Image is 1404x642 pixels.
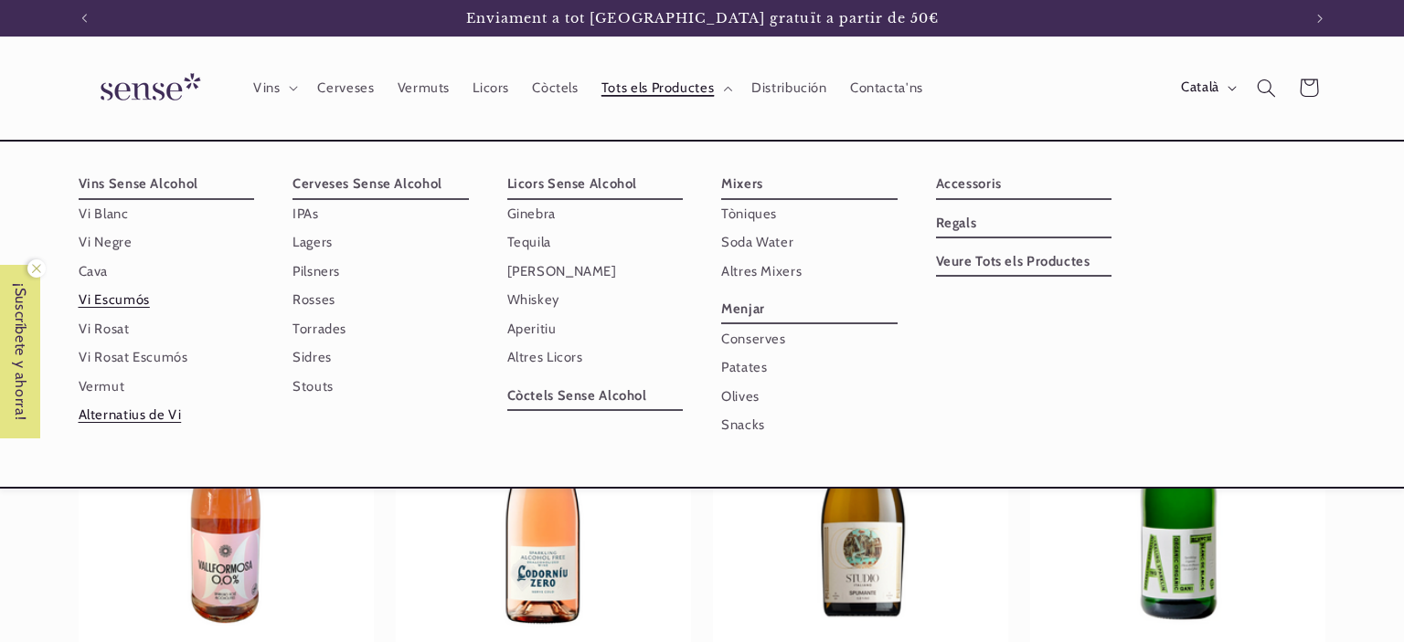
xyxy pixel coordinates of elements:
span: ¡Suscríbete y ahorra! [2,265,39,438]
span: Distribución [751,79,827,97]
a: Licors Sense Alcohol [507,170,684,199]
span: Cerveses [317,79,374,97]
a: Còctels Sense Alcohol [507,381,684,410]
span: Licors [473,79,509,97]
a: Cava [79,258,255,286]
a: Olives [721,382,898,410]
span: Tots els Productes [601,79,714,97]
a: Veure Tots els Productes [936,247,1112,277]
a: Lagers [292,228,469,257]
a: Vi Negre [79,228,255,257]
a: Altres Licors [507,343,684,372]
a: IPAs [292,200,469,228]
a: Pilsners [292,258,469,286]
a: Sidres [292,343,469,372]
span: Enviament a tot [GEOGRAPHIC_DATA] gratuït a partir de 50€ [466,10,940,26]
a: Distribución [740,68,839,108]
a: Accessoris [936,170,1112,199]
a: Vermut [79,372,255,400]
a: Snacks [721,411,898,439]
summary: Cerca [1245,67,1287,109]
img: Sense [79,62,216,114]
a: Cerveses Sense Alcohol [292,170,469,199]
a: Còctels [521,68,590,108]
a: Menjar [721,295,898,324]
a: Sense [71,55,223,121]
a: Licors [462,68,521,108]
button: Català [1170,69,1246,106]
span: Vermuts [398,79,450,97]
span: Català [1181,78,1219,98]
span: Contacta'ns [850,79,923,97]
a: Contacta'ns [838,68,934,108]
a: Vermuts [386,68,462,108]
a: Altres Mixers [721,258,898,286]
a: Whiskey [507,286,684,314]
a: Aperitiu [507,315,684,343]
a: Regals [936,209,1112,238]
a: Tequila [507,228,684,257]
span: Còctels [532,79,578,97]
summary: Tots els Productes [590,68,739,108]
a: Vi Rosat [79,315,255,343]
a: Patates [721,353,898,382]
a: Torrades [292,315,469,343]
summary: Vins [241,68,305,108]
a: Vi Blanc [79,200,255,228]
a: Conserves [721,324,898,353]
a: Vins Sense Alcohol [79,170,255,199]
a: Cerveses [306,68,386,108]
a: Rosses [292,286,469,314]
span: Vins [253,79,281,97]
a: Mixers [721,170,898,199]
a: Ginebra [507,200,684,228]
a: Tòniques [721,200,898,228]
a: Vi Rosat Escumós [79,343,255,372]
a: Alternatius de Vi [79,401,255,429]
a: [PERSON_NAME] [507,258,684,286]
a: Stouts [292,372,469,400]
a: Soda Water [721,228,898,257]
a: Vi Escumós [79,286,255,314]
